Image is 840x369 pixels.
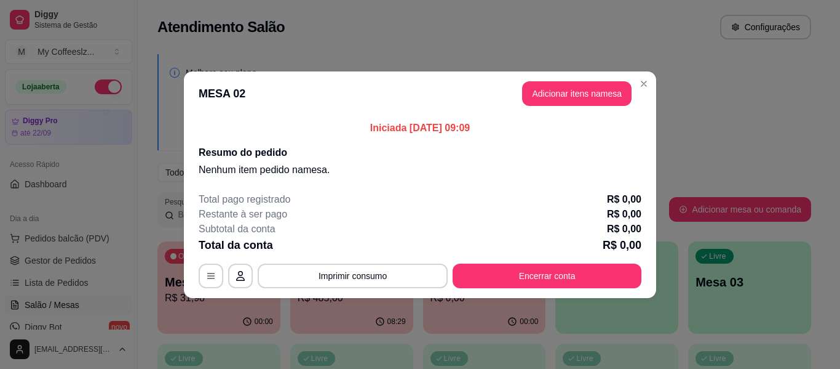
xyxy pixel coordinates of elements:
[607,222,641,237] p: R$ 0,00
[453,264,641,288] button: Encerrar conta
[199,121,641,136] p: Iniciada [DATE] 09:09
[199,207,287,222] p: Restante à ser pago
[199,163,641,177] p: Nenhum item pedido na mesa .
[199,192,290,207] p: Total pago registrado
[199,145,641,160] h2: Resumo do pedido
[607,192,641,207] p: R$ 0,00
[199,222,275,237] p: Subtotal da conta
[199,237,273,254] p: Total da conta
[603,237,641,254] p: R$ 0,00
[634,74,654,94] button: Close
[184,71,656,116] header: MESA 02
[607,207,641,222] p: R$ 0,00
[258,264,448,288] button: Imprimir consumo
[522,81,632,106] button: Adicionar itens namesa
